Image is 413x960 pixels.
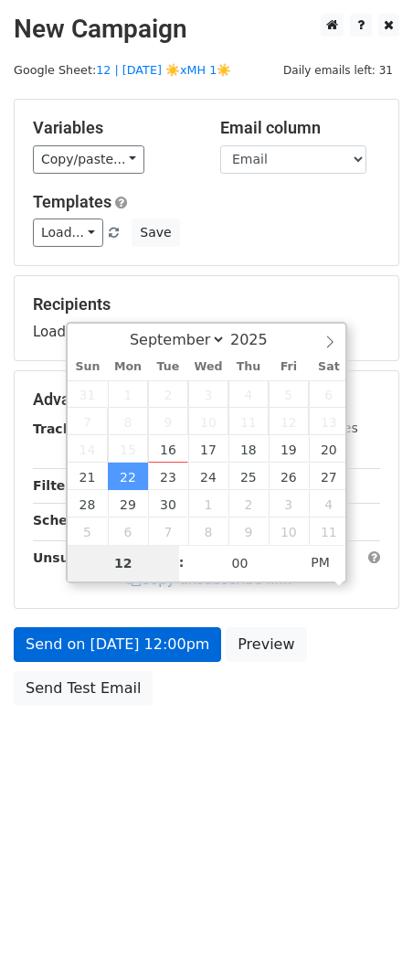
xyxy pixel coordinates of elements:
strong: Tracking [33,421,94,436]
a: Send Test Email [14,671,153,706]
span: September 5, 2025 [269,380,309,408]
h5: Email column [220,118,380,138]
span: Tue [148,361,188,373]
button: Save [132,219,179,247]
a: Copy unsubscribe link [127,571,291,588]
span: September 7, 2025 [68,408,108,435]
span: September 3, 2025 [188,380,228,408]
span: August 31, 2025 [68,380,108,408]
span: September 28, 2025 [68,490,108,517]
span: Thu [228,361,269,373]
span: September 16, 2025 [148,435,188,463]
span: Fri [269,361,309,373]
span: September 17, 2025 [188,435,228,463]
h5: Variables [33,118,193,138]
span: September 2, 2025 [148,380,188,408]
a: Copy/paste... [33,145,144,174]
h2: New Campaign [14,14,399,45]
strong: Filters [33,478,79,493]
span: September 27, 2025 [309,463,349,490]
span: September 11, 2025 [228,408,269,435]
span: October 8, 2025 [188,517,228,545]
span: September 4, 2025 [228,380,269,408]
span: Sat [309,361,349,373]
span: October 11, 2025 [309,517,349,545]
h5: Recipients [33,294,380,315]
span: September 21, 2025 [68,463,108,490]
span: September 8, 2025 [108,408,148,435]
span: September 23, 2025 [148,463,188,490]
span: September 15, 2025 [108,435,148,463]
span: October 9, 2025 [228,517,269,545]
div: Loading... [33,294,380,342]
span: Sun [68,361,108,373]
span: October 7, 2025 [148,517,188,545]
span: September 10, 2025 [188,408,228,435]
span: October 6, 2025 [108,517,148,545]
span: September 30, 2025 [148,490,188,517]
a: Daily emails left: 31 [277,63,399,77]
span: Click to toggle [295,544,345,581]
span: Wed [188,361,228,373]
h5: Advanced [33,389,380,410]
span: September 13, 2025 [309,408,349,435]
span: Mon [108,361,148,373]
span: September 22, 2025 [108,463,148,490]
span: September 1, 2025 [108,380,148,408]
strong: Unsubscribe [33,550,122,565]
span: September 20, 2025 [309,435,349,463]
span: September 29, 2025 [108,490,148,517]
iframe: Chat Widget [322,872,413,960]
strong: Schedule [33,513,99,528]
input: Minute [185,545,296,581]
span: September 26, 2025 [269,463,309,490]
input: Hour [68,545,179,581]
span: October 2, 2025 [228,490,269,517]
span: September 12, 2025 [269,408,309,435]
span: October 5, 2025 [68,517,108,545]
span: : [179,544,185,581]
span: September 24, 2025 [188,463,228,490]
small: Google Sheet: [14,63,231,77]
span: September 18, 2025 [228,435,269,463]
span: October 1, 2025 [188,490,228,517]
input: Year [226,331,291,348]
span: September 6, 2025 [309,380,349,408]
a: Send on [DATE] 12:00pm [14,627,221,662]
span: October 10, 2025 [269,517,309,545]
span: October 4, 2025 [309,490,349,517]
span: October 3, 2025 [269,490,309,517]
span: September 25, 2025 [228,463,269,490]
a: Templates [33,192,111,211]
span: Daily emails left: 31 [277,60,399,80]
span: September 19, 2025 [269,435,309,463]
a: Preview [226,627,306,662]
span: September 14, 2025 [68,435,108,463]
span: September 9, 2025 [148,408,188,435]
label: UTM Codes [286,419,357,438]
a: 12 | [DATE] ☀️xMH 1☀️ [96,63,231,77]
a: Load... [33,219,103,247]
